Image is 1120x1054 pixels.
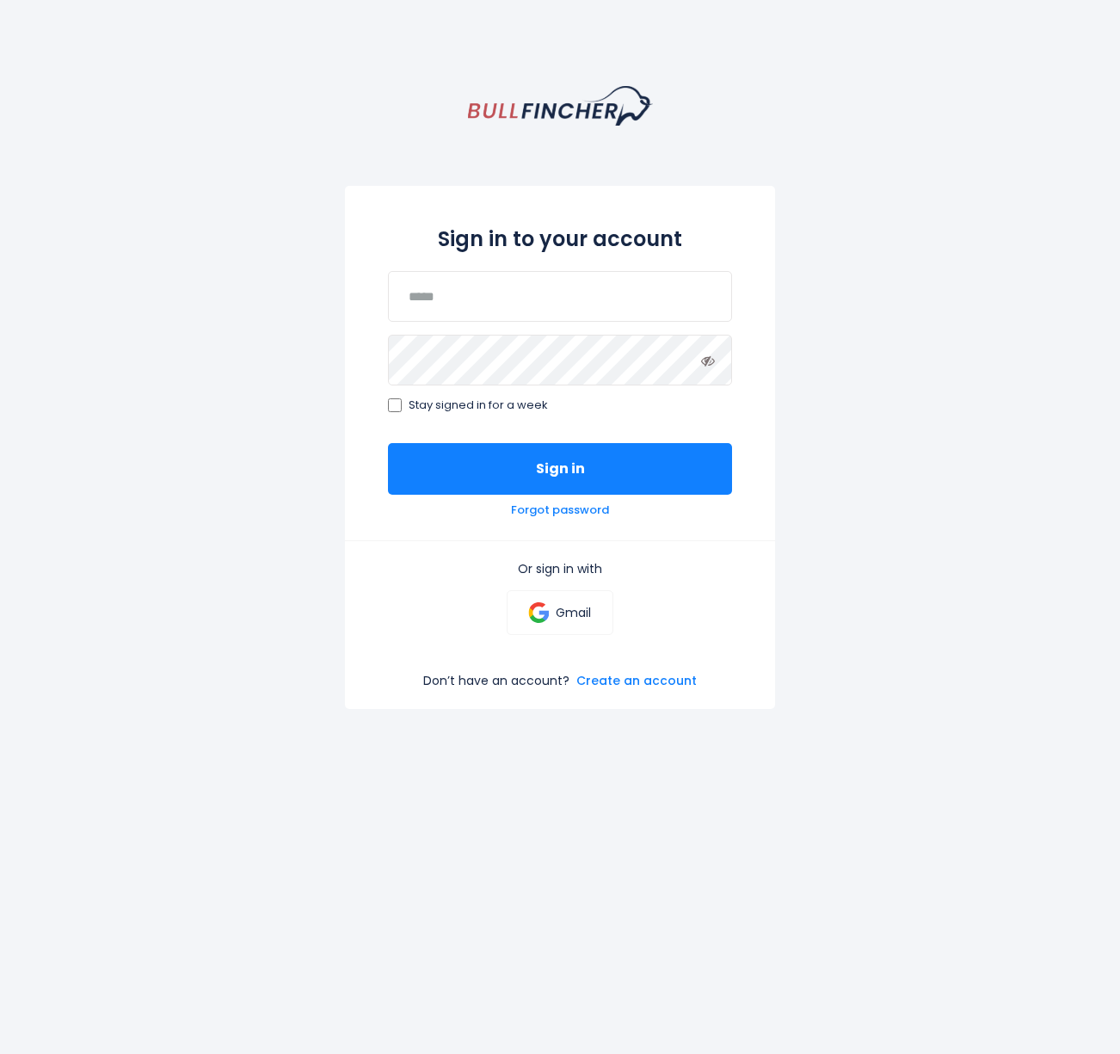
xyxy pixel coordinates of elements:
p: Gmail [556,605,591,620]
a: Create an account [576,673,697,688]
p: Don’t have an account? [423,673,569,688]
span: Stay signed in for a week [409,398,548,413]
h2: Sign in to your account [388,224,732,254]
p: Or sign in with [388,561,732,576]
a: Gmail [507,590,612,635]
a: homepage [468,86,653,126]
input: Stay signed in for a week [388,398,402,412]
button: Sign in [388,443,732,495]
a: Forgot password [511,503,609,518]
